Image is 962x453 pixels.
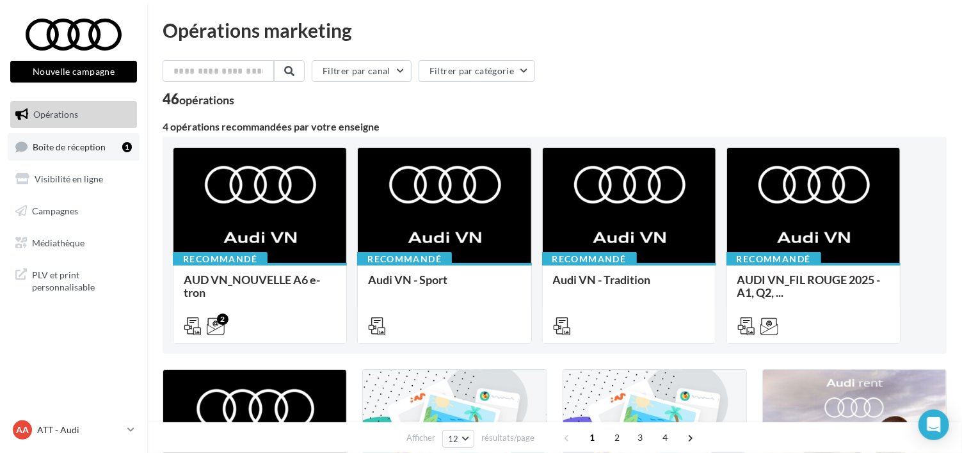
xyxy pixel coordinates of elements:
[655,427,675,448] span: 4
[553,273,651,287] span: Audi VN - Tradition
[607,427,627,448] span: 2
[8,230,140,257] a: Médiathèque
[32,237,84,248] span: Médiathèque
[16,424,29,436] span: AA
[163,20,947,40] div: Opérations marketing
[217,314,228,325] div: 2
[737,273,881,299] span: AUDI VN_FIL ROUGE 2025 - A1, Q2, ...
[630,427,650,448] span: 3
[8,198,140,225] a: Campagnes
[37,424,122,436] p: ATT - Audi
[582,427,602,448] span: 1
[918,409,949,440] div: Open Intercom Messenger
[726,252,821,266] div: Recommandé
[442,430,475,448] button: 12
[368,273,447,287] span: Audi VN - Sport
[8,261,140,299] a: PLV et print personnalisable
[8,101,140,128] a: Opérations
[173,252,268,266] div: Recommandé
[179,94,234,106] div: opérations
[32,205,78,216] span: Campagnes
[10,61,137,83] button: Nouvelle campagne
[312,60,412,82] button: Filtrer par canal
[8,166,140,193] a: Visibilité en ligne
[163,92,234,106] div: 46
[184,273,320,299] span: AUD VN_NOUVELLE A6 e-tron
[448,434,459,444] span: 12
[357,252,452,266] div: Recommandé
[32,266,132,294] span: PLV et print personnalisable
[419,60,535,82] button: Filtrer par catégorie
[122,142,132,152] div: 1
[406,432,435,444] span: Afficher
[33,109,78,120] span: Opérations
[33,141,106,152] span: Boîte de réception
[481,432,534,444] span: résultats/page
[542,252,637,266] div: Recommandé
[10,418,137,442] a: AA ATT - Audi
[35,173,103,184] span: Visibilité en ligne
[8,133,140,161] a: Boîte de réception1
[163,122,947,132] div: 4 opérations recommandées par votre enseigne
